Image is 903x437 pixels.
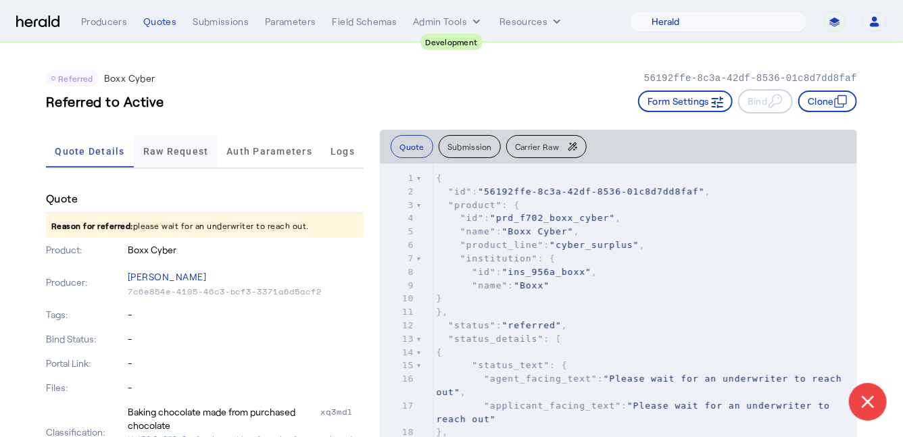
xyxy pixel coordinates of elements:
span: Quote Details [55,147,124,156]
div: Producers [81,15,127,28]
div: 5 [380,225,416,238]
span: Raw Request [143,147,209,156]
span: Logs [331,147,355,156]
span: "prd_f702_boxx_cyber" [490,213,615,223]
div: Baking chocolate made from purchased chocolate [128,405,318,432]
p: Boxx Cyber [128,243,364,257]
button: internal dropdown menu [413,15,483,28]
p: Product: [46,243,125,257]
span: : , [436,267,597,277]
span: "referred" [502,320,562,330]
div: Parameters [265,15,316,28]
p: Portal Link: [46,357,125,370]
span: Reason for referred: [51,221,133,230]
p: - [128,357,364,370]
span: : , [436,213,621,223]
span: : , [436,374,848,397]
div: 14 [380,346,416,359]
div: 11 [380,305,416,319]
span: : [436,401,835,424]
span: "name" [472,280,508,290]
button: Clone [798,91,857,112]
img: Herald Logo [16,16,59,28]
p: Files: [46,381,125,394]
span: "institution" [460,253,538,263]
span: "ins_956a_boxx" [502,267,591,277]
div: 7 [380,252,416,265]
button: Resources dropdown menu [499,15,564,28]
p: - [128,308,364,322]
div: Field Schemas [333,15,397,28]
div: xq3mdl [320,405,364,432]
span: }, [436,307,448,317]
span: "product" [448,200,502,210]
span: : { [436,200,520,210]
span: "Boxx" [514,280,550,290]
span: Referred [58,74,93,83]
button: Quote [391,135,433,158]
div: 17 [380,399,416,413]
div: Submissions [193,15,249,28]
span: : { [436,253,556,263]
span: "applicant_facing_text" [484,401,621,411]
div: 3 [380,199,416,212]
span: "id" [448,186,472,197]
button: Carrier Raw [506,135,587,158]
span: "Boxx Cyber" [502,226,574,236]
p: Boxx Cyber [104,72,155,85]
span: : , [436,240,645,250]
p: please wait for an underwriter to reach out. [46,213,364,238]
span: Auth Parameters [226,147,312,156]
div: 15 [380,359,416,372]
div: Quotes [143,15,176,28]
p: Bind Status: [46,332,125,346]
span: "status" [448,320,496,330]
span: Carrier Raw [515,143,559,151]
span: "product_line" [460,240,544,250]
span: "id" [460,213,484,223]
div: 10 [380,292,416,305]
div: 4 [380,211,416,225]
div: 1 [380,172,416,185]
span: "Please wait for an underwriter to reach out" [436,374,848,397]
span: "status_details" [448,334,543,344]
h3: Referred to Active [46,92,164,111]
span: "56192ffe-8c3a-42df-8536-01c8d7dd8faf" [478,186,704,197]
p: Tags: [46,308,125,322]
span: : [ [436,334,561,344]
p: - [128,381,364,394]
span: "Please wait for an underwriter to reach out" [436,401,835,424]
span: { [436,347,442,357]
div: 12 [380,319,416,332]
div: 8 [380,265,416,279]
button: Submission [439,135,501,158]
span: "name" [460,226,496,236]
h4: Quote [46,190,78,207]
div: Development [420,34,483,50]
p: 7c6e854e-4105-46c3-bcf3-3371a6d5acf2 [128,286,364,297]
p: [PERSON_NAME] [128,267,364,286]
div: 6 [380,238,416,252]
span: "status_text" [472,360,550,370]
p: Producer: [46,276,125,289]
button: Form Settings [638,91,733,112]
div: 13 [380,332,416,346]
span: "id" [472,267,495,277]
span: : , [436,226,579,236]
span: : [436,280,550,290]
button: Bind [738,89,793,113]
span: { [436,173,442,183]
div: 2 [380,185,416,199]
span: "agent_facing_text" [484,374,597,384]
div: 9 [380,279,416,292]
span: : , [436,320,567,330]
span: "cyber_surplus" [550,240,639,250]
span: : , [436,186,710,197]
p: - [128,332,364,346]
span: : { [436,360,567,370]
span: } [436,293,442,303]
div: 16 [380,372,416,386]
p: 56192ffe-8c3a-42df-8536-01c8d7dd8faf [644,72,857,85]
span: }, [436,427,448,437]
